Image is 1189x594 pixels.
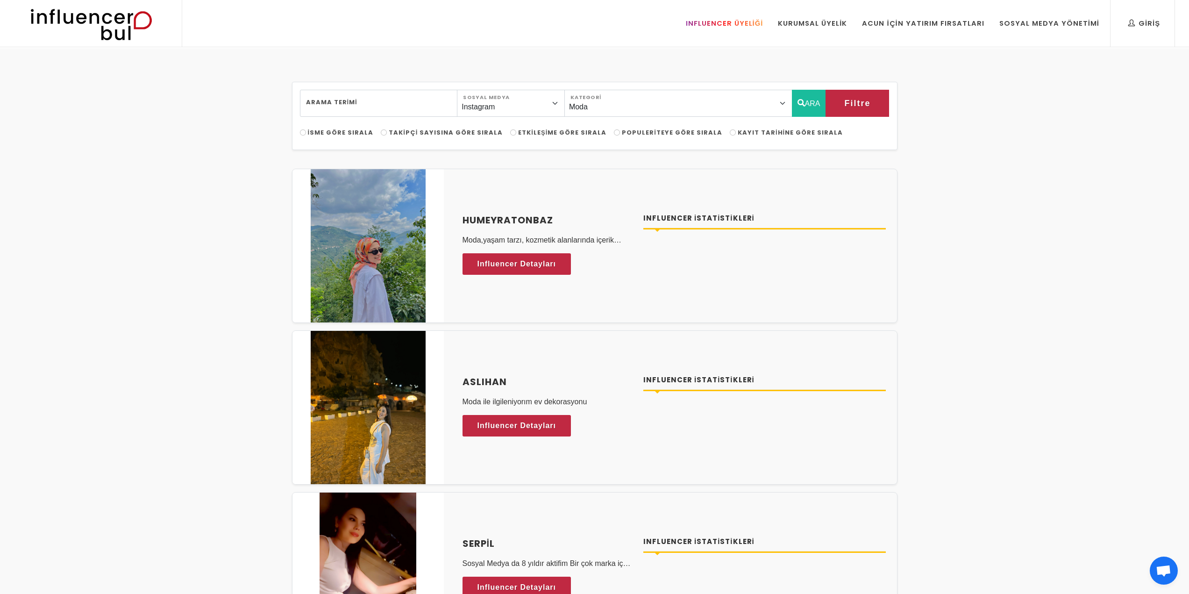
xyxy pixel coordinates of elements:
p: Moda ile ilgileniyorım ev dekorasyonu [463,396,633,408]
div: Kurumsal Üyelik [778,18,847,29]
input: Search.. [300,90,458,117]
a: Influencer Detayları [463,415,571,437]
h4: Influencer İstatistikleri [643,375,886,386]
div: Acun İçin Yatırım Fırsatları [862,18,984,29]
button: Filtre [826,90,889,117]
a: Influencer Detayları [463,253,571,275]
span: Takipçi Sayısına Göre Sırala [389,128,503,137]
input: Kayıt Tarihine Göre Sırala [730,129,736,136]
button: ARA [792,90,826,117]
input: Takipçi Sayısına Göre Sırala [381,129,387,136]
a: Açık sohbet [1150,557,1178,585]
input: İsme Göre Sırala [300,129,306,136]
span: Filtre [844,95,870,111]
h4: Influencer İstatistikleri [643,213,886,224]
span: Populeriteye Göre Sırala [622,128,722,137]
span: Influencer Detayları [477,419,556,433]
span: Kayıt Tarihine Göre Sırala [738,128,843,137]
div: Influencer Üyeliği [686,18,763,29]
p: Sosyal Medya da 8 yıldır aktifim Bir çok marka için markaya uygun içerik ürettim üretiyorum. [463,558,633,569]
a: Serpil [463,537,633,551]
span: Etkileşime Göre Sırala [518,128,606,137]
input: Etkileşime Göre Sırala [510,129,516,136]
input: Populeriteye Göre Sırala [614,129,620,136]
a: Aslıhan [463,375,633,389]
div: Sosyal Medya Yönetimi [999,18,1099,29]
div: Giriş [1128,18,1160,29]
span: Influencer Detayları [477,257,556,271]
p: Moda,yaşam tarzı, kozmetik alanlarında içerik üreticisiyim ✨ [463,235,633,246]
h4: Influencer İstatistikleri [643,537,886,547]
span: İsme Göre Sırala [308,128,374,137]
a: humeyratonbaz [463,213,633,227]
